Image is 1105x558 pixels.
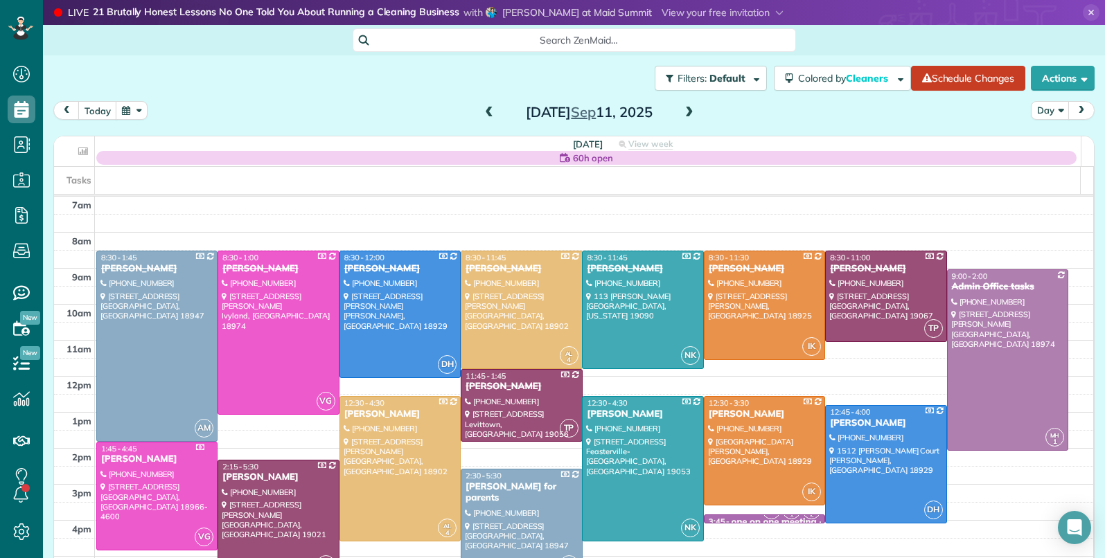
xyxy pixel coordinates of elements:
span: Sep [571,103,596,120]
span: TP [924,319,943,338]
span: AL [565,350,573,357]
span: 12:30 - 3:30 [709,398,749,408]
div: [PERSON_NAME] [344,263,457,275]
img: angela-brown-4d683074ae0fcca95727484455e3f3202927d5098cd1ff65ad77dadb9e4011d8.jpg [486,7,497,18]
span: 9am [72,271,91,282]
span: Cleaners [846,72,890,84]
span: Default [709,72,746,84]
span: 9:00 - 2:00 [952,271,988,281]
span: 8:30 - 1:45 [101,253,137,262]
span: 60h open [573,151,613,165]
span: 12:30 - 4:30 [344,398,384,408]
div: [PERSON_NAME] [829,417,942,429]
span: NK [681,519,700,537]
span: NK [681,346,700,365]
small: 1 [783,508,800,521]
h2: [DATE] 11, 2025 [502,105,675,120]
span: Colored by [798,72,893,84]
button: next [1068,101,1095,120]
div: [PERSON_NAME] [222,263,335,275]
span: 12:45 - 4:00 [830,407,870,417]
span: 2:15 - 5:30 [222,462,258,471]
span: with [463,6,483,19]
span: 10am [67,307,91,318]
div: [PERSON_NAME] [708,408,821,420]
span: [DATE] [573,138,603,150]
div: [PERSON_NAME] [586,263,699,275]
span: [PERSON_NAME] at Maid Summit [502,6,652,19]
span: 7am [72,199,91,210]
button: Colored byCleaners [774,66,911,91]
div: [PERSON_NAME] for parents [465,481,578,505]
span: IK [802,483,821,501]
span: 8:30 - 11:00 [830,253,870,262]
button: Filters: Default [655,66,767,91]
div: one on one meeting - Maid For You [732,516,883,528]
span: DH [438,355,457,374]
div: [PERSON_NAME] [465,381,578,393]
span: 2:30 - 5:30 [466,471,502,480]
span: AM [195,419,213,438]
span: VG [317,392,335,411]
span: IK [802,337,821,356]
div: Admin Office tasks [951,281,1064,293]
span: Filters: [678,72,707,84]
div: [PERSON_NAME] [708,263,821,275]
strong: 21 Brutally Honest Lessons No One Told You About Running a Cleaning Business [93,6,459,20]
div: [PERSON_NAME] [100,263,213,275]
span: 12:30 - 4:30 [587,398,627,408]
span: View week [628,138,673,150]
span: 8:30 - 11:30 [709,253,749,262]
span: 1pm [72,415,91,426]
span: 11am [67,343,91,354]
button: Day [1031,101,1070,120]
div: [PERSON_NAME] [222,471,335,483]
div: [PERSON_NAME] [829,263,942,275]
small: 2 [803,508,820,521]
span: TP [560,419,578,438]
span: New [20,346,40,360]
span: 8:30 - 11:45 [466,253,506,262]
span: New [20,311,40,325]
span: 8:30 - 12:00 [344,253,384,262]
div: [PERSON_NAME] [465,263,578,275]
span: 11:45 - 1:45 [466,371,506,381]
span: Tasks [67,174,91,186]
button: prev [53,101,80,120]
a: Filters: Default [648,66,767,91]
span: DH [924,501,943,519]
span: 8:30 - 11:45 [587,253,627,262]
span: MH [1050,431,1060,439]
span: 8am [72,235,91,246]
span: 4pm [72,523,91,534]
div: [PERSON_NAME] [100,453,213,465]
span: 2pm [72,451,91,462]
span: 12pm [67,379,91,390]
div: [PERSON_NAME] [586,408,699,420]
small: 4 [560,354,578,367]
small: 1 [1046,435,1063,449]
div: [PERSON_NAME] [344,408,457,420]
span: 3pm [72,487,91,498]
span: VG [195,528,213,546]
span: 1:45 - 4:45 [101,444,137,453]
div: Open Intercom Messenger [1058,511,1091,544]
button: Actions [1031,66,1095,91]
span: 8:30 - 1:00 [222,253,258,262]
button: today [78,101,117,120]
small: 4 [439,527,456,540]
a: Schedule Changes [911,66,1025,91]
span: AL [443,522,451,530]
